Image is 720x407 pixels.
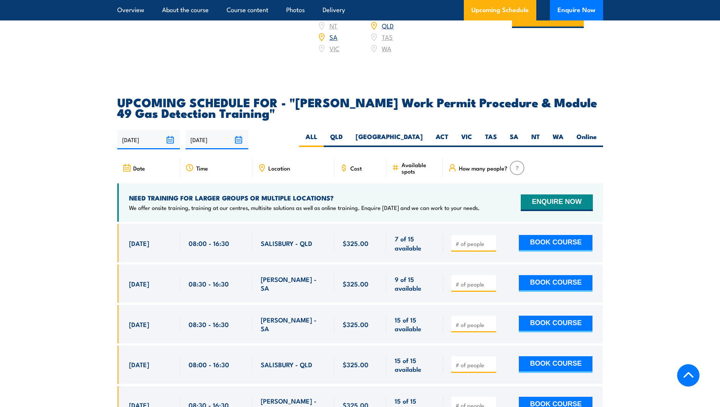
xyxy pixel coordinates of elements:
span: $325.00 [343,279,369,288]
span: $325.00 [343,320,369,329]
span: [DATE] [129,279,149,288]
label: TAS [479,132,503,147]
label: Online [570,132,603,147]
span: $325.00 [343,360,369,369]
label: WA [546,132,570,147]
label: ALL [299,132,324,147]
span: 08:30 - 16:30 [189,279,229,288]
span: SALISBURY - QLD [261,239,312,247]
h2: UPCOMING SCHEDULE FOR - "[PERSON_NAME] Work Permit Procedure & Module 49 Gas Detection Training" [117,97,603,118]
span: Available spots [402,161,438,174]
button: BOOK COURSE [519,275,592,292]
button: BOOK COURSE [519,235,592,252]
label: SA [503,132,525,147]
span: 7 of 15 available [395,234,435,252]
span: 9 of 15 available [395,275,435,293]
input: # of people [455,280,493,288]
label: QLD [324,132,349,147]
span: 08:30 - 16:30 [189,320,229,329]
span: Cost [350,165,362,171]
label: [GEOGRAPHIC_DATA] [349,132,429,147]
label: ACT [429,132,455,147]
input: To date [186,130,248,149]
span: Date [133,165,145,171]
h4: NEED TRAINING FOR LARGER GROUPS OR MULTIPLE LOCATIONS? [129,194,480,202]
button: BOOK COURSE [519,356,592,373]
input: From date [117,130,180,149]
input: # of people [455,240,493,247]
span: [PERSON_NAME] - SA [261,315,326,333]
label: NT [525,132,546,147]
a: SA [329,32,337,41]
span: [DATE] [129,320,149,329]
input: # of people [455,361,493,369]
span: $325.00 [343,239,369,247]
button: BOOK COURSE [519,316,592,332]
button: ENQUIRE NOW [521,194,592,211]
input: # of people [455,321,493,329]
label: VIC [455,132,479,147]
span: SALISBURY - QLD [261,360,312,369]
span: [DATE] [129,239,149,247]
span: Location [268,165,290,171]
span: 08:00 - 16:30 [189,239,229,247]
p: We offer onsite training, training at our centres, multisite solutions as well as online training... [129,204,480,211]
span: 15 of 15 available [395,356,435,374]
span: 08:00 - 16:30 [189,360,229,369]
a: QLD [382,21,394,30]
span: [PERSON_NAME] - SA [261,275,326,293]
span: [DATE] [129,360,149,369]
span: Time [196,165,208,171]
span: 15 of 15 available [395,315,435,333]
span: How many people? [459,165,507,171]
